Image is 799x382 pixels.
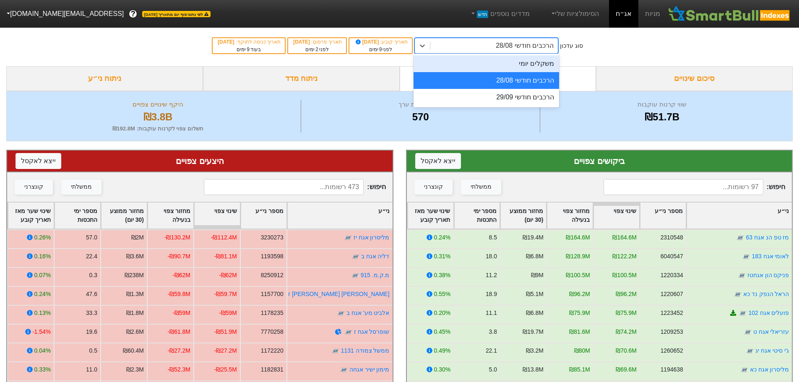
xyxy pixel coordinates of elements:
button: ממשלתי [461,179,501,195]
div: 0.20% [434,309,450,317]
div: ₪80M [574,346,590,355]
span: 9 [247,47,250,52]
div: ₪85.1M [569,365,590,374]
span: [DATE] [218,39,236,45]
div: ₪128.9M [566,252,590,261]
div: ₪75.9M [616,309,637,317]
div: Toggle SortBy [547,203,593,229]
div: ₪2M [131,233,144,242]
input: 473 רשומות... [204,179,364,195]
div: Toggle SortBy [101,203,147,229]
div: הרכבים חודשי 28/08 [496,41,554,51]
a: הסימולציות שלי [547,5,603,22]
div: 7770258 [261,327,284,336]
div: -₪62M [219,271,237,280]
button: קונצרני [414,179,453,195]
div: היקף שינויים צפויים [17,100,299,109]
a: הראל הנפק נד כא [743,291,789,297]
span: [DATE] [293,39,311,45]
div: היצעים צפויים [16,155,384,167]
button: קונצרני [15,179,53,195]
div: 0.04% [34,346,51,355]
div: 57.0 [86,233,97,242]
div: ₪238M [125,271,144,280]
div: 0.3 [89,271,97,280]
div: Toggle SortBy [593,203,639,229]
img: tase link [344,328,353,336]
div: 0.30% [434,365,450,374]
div: 1157700 [261,290,284,299]
div: ניתוח מדד [203,66,400,91]
a: שופרסל אגח ז [354,328,390,335]
div: 0.33% [34,365,51,374]
button: ממשלתי [61,179,102,195]
div: ביקושים צפויים [415,155,784,167]
div: Toggle SortBy [640,203,686,229]
div: Toggle SortBy [500,203,546,229]
div: 1209253 [660,327,683,336]
div: 1182831 [261,365,284,374]
img: tase link [736,234,744,242]
a: פועלים אגח 102 [748,309,789,316]
div: הרכבים חודשי 28/08 [414,72,559,89]
img: tase link [340,366,348,374]
div: Toggle SortBy [687,203,792,229]
div: ₪96.2M [569,290,590,299]
img: tase link [737,271,746,280]
div: 1223452 [660,309,683,317]
div: 0.31% [434,252,450,261]
div: בעוד ימים [217,46,281,53]
div: Toggle SortBy [55,203,100,229]
img: tase link [351,252,360,261]
div: ₪70.6M [616,346,637,355]
div: ₪13.8M [523,365,544,374]
div: ₪5.1M [526,290,543,299]
div: שווי קרנות עוקבות [542,100,782,109]
div: ₪81.6M [569,327,590,336]
div: 0.24% [434,233,450,242]
div: ₪1.8M [126,309,144,317]
div: ₪100.5M [566,271,590,280]
a: [PERSON_NAME] [PERSON_NAME] ז [288,291,389,297]
div: ביקושים והיצעים צפויים [400,66,596,91]
div: 2310548 [660,233,683,242]
div: -₪81.1M [214,252,237,261]
div: 3230273 [261,233,284,242]
div: 8250912 [261,271,284,280]
div: 0.38% [434,271,450,280]
div: Toggle SortBy [287,203,393,229]
div: Toggle SortBy [8,203,54,229]
div: 1260652 [660,346,683,355]
a: מז טפ הנ אגח 63 [746,234,789,241]
button: ייצא לאקסל [16,153,61,169]
div: -₪90.7M [168,252,190,261]
button: ייצא לאקסל [415,153,461,169]
div: -₪59.8M [168,290,190,299]
div: ₪6.8M [526,252,543,261]
a: ג'י סיטי אגח יג [755,347,789,354]
div: ₪1.3M [126,290,144,299]
div: 8.5 [489,233,497,242]
div: ₪3.8B [17,109,299,125]
img: tase link [739,309,747,317]
img: SmartBull [667,5,792,22]
div: 47.6 [86,290,97,299]
div: 5.0 [489,365,497,374]
div: ₪60.4M [123,346,144,355]
div: סוג עדכון [560,42,583,50]
div: -₪61.8M [168,327,190,336]
a: מדדים נוספיםחדש [466,5,533,22]
a: דליה אגח ב [361,253,390,260]
div: 0.45% [434,327,450,336]
span: חיפוש : [204,179,385,195]
div: ₪100.5M [612,271,636,280]
span: 2 [315,47,318,52]
div: ₪9M [531,271,543,280]
div: -₪51.9M [214,327,237,336]
div: 11.1 [485,309,497,317]
div: 0.49% [434,346,450,355]
span: לפי נתוני סוף יום מתאריך [DATE] [142,11,210,17]
div: -₪112.4M [211,233,237,242]
div: -₪62M [172,271,190,280]
div: ₪164.6M [612,233,636,242]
